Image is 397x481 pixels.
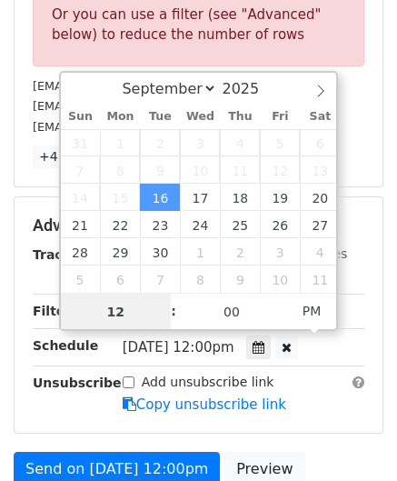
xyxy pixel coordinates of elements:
[220,129,260,156] span: September 4, 2025
[220,111,260,123] span: Thu
[61,111,101,123] span: Sun
[260,129,300,156] span: September 5, 2025
[33,338,98,353] strong: Schedule
[300,211,340,238] span: September 27, 2025
[61,184,101,211] span: September 14, 2025
[33,145,109,168] a: +47 more
[100,111,140,123] span: Mon
[260,184,300,211] span: September 19, 2025
[260,238,300,266] span: October 3, 2025
[180,184,220,211] span: September 17, 2025
[180,211,220,238] span: September 24, 2025
[100,156,140,184] span: September 8, 2025
[140,184,180,211] span: September 16, 2025
[300,111,340,123] span: Sat
[300,184,340,211] span: September 20, 2025
[220,184,260,211] span: September 18, 2025
[220,211,260,238] span: September 25, 2025
[140,266,180,293] span: October 7, 2025
[220,156,260,184] span: September 11, 2025
[33,79,235,93] small: [EMAIL_ADDRESS][DOMAIN_NAME]
[287,293,337,329] span: Click to toggle
[140,129,180,156] span: September 2, 2025
[33,215,364,235] h5: Advanced
[61,238,101,266] span: September 28, 2025
[300,266,340,293] span: October 11, 2025
[220,266,260,293] span: October 9, 2025
[61,266,101,293] span: October 5, 2025
[180,266,220,293] span: October 8, 2025
[260,111,300,123] span: Fri
[260,211,300,238] span: September 26, 2025
[33,376,122,390] strong: Unsubscribe
[180,156,220,184] span: September 10, 2025
[140,111,180,123] span: Tue
[61,129,101,156] span: August 31, 2025
[140,156,180,184] span: September 9, 2025
[100,238,140,266] span: September 29, 2025
[300,238,340,266] span: October 4, 2025
[300,129,340,156] span: September 6, 2025
[140,211,180,238] span: September 23, 2025
[61,211,101,238] span: September 21, 2025
[260,156,300,184] span: September 12, 2025
[300,156,340,184] span: September 13, 2025
[123,396,286,413] a: Copy unsubscribe link
[33,247,94,262] strong: Tracking
[61,156,101,184] span: September 7, 2025
[140,238,180,266] span: September 30, 2025
[171,293,176,329] span: :
[176,294,287,330] input: Minute
[220,238,260,266] span: October 2, 2025
[217,80,283,97] input: Year
[61,294,172,330] input: Hour
[100,211,140,238] span: September 22, 2025
[180,129,220,156] span: September 3, 2025
[33,120,235,134] small: [EMAIL_ADDRESS][DOMAIN_NAME]
[33,304,79,318] strong: Filters
[100,129,140,156] span: September 1, 2025
[260,266,300,293] span: October 10, 2025
[180,238,220,266] span: October 1, 2025
[180,111,220,123] span: Wed
[142,373,274,392] label: Add unsubscribe link
[100,266,140,293] span: October 6, 2025
[306,394,397,481] iframe: Chat Widget
[52,5,345,45] div: Or you can use a filter (see "Advanced" below) to reduce the number of rows
[33,99,235,113] small: [EMAIL_ADDRESS][DOMAIN_NAME]
[100,184,140,211] span: September 15, 2025
[123,339,234,356] span: [DATE] 12:00pm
